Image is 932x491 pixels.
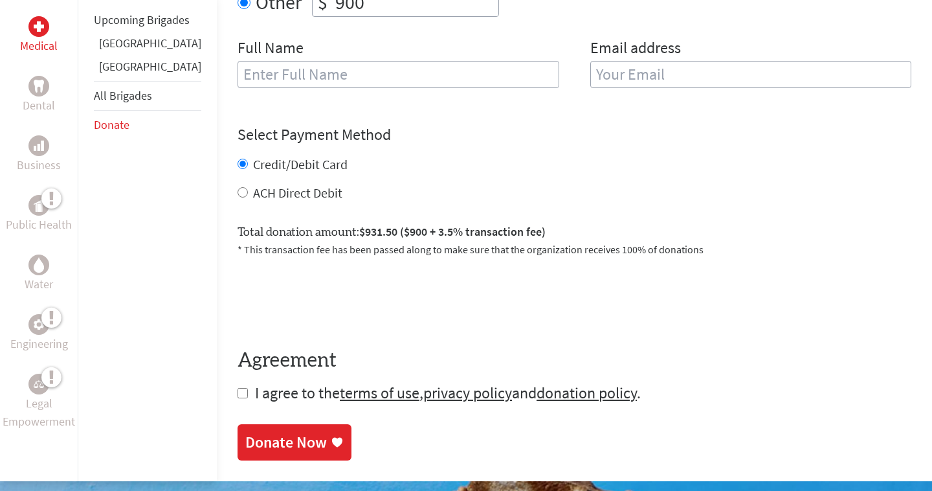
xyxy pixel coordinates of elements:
[28,255,49,275] div: Water
[238,273,434,323] iframe: reCAPTCHA
[23,97,55,115] p: Dental
[590,38,681,61] label: Email address
[238,349,911,372] h4: Agreement
[25,255,53,293] a: WaterWater
[10,314,68,353] a: EngineeringEngineering
[34,199,44,212] img: Public Health
[28,135,49,156] div: Business
[238,124,911,145] h4: Select Payment Method
[359,224,546,239] span: $931.50 ($900 + 3.5% transaction fee)
[10,335,68,353] p: Engineering
[17,156,61,174] p: Business
[245,432,327,453] div: Donate Now
[590,61,912,88] input: Your Email
[94,81,201,111] li: All Brigades
[34,80,44,93] img: Dental
[99,59,201,74] a: [GEOGRAPHIC_DATA]
[6,216,72,234] p: Public Health
[423,383,512,403] a: privacy policy
[94,34,201,58] li: Ghana
[28,195,49,216] div: Public Health
[20,16,58,55] a: MedicalMedical
[238,61,559,88] input: Enter Full Name
[94,58,201,81] li: Guatemala
[34,21,44,32] img: Medical
[99,36,201,51] a: [GEOGRAPHIC_DATA]
[238,424,351,461] a: Donate Now
[28,314,49,335] div: Engineering
[28,76,49,97] div: Dental
[3,374,75,431] a: Legal EmpowermentLegal Empowerment
[17,135,61,174] a: BusinessBusiness
[253,185,342,201] label: ACH Direct Debit
[25,275,53,293] p: Water
[34,258,44,273] img: Water
[238,223,546,242] label: Total donation amount:
[6,195,72,234] a: Public HealthPublic Health
[3,394,75,431] p: Legal Empowerment
[94,12,190,27] a: Upcoming Brigades
[255,383,641,403] span: I agree to the , and .
[20,37,58,55] p: Medical
[94,88,152,103] a: All Brigades
[94,6,201,34] li: Upcoming Brigades
[238,38,304,61] label: Full Name
[34,141,44,151] img: Business
[94,117,129,132] a: Donate
[28,374,49,394] div: Legal Empowerment
[34,380,44,388] img: Legal Empowerment
[28,16,49,37] div: Medical
[537,383,637,403] a: donation policy
[34,319,44,330] img: Engineering
[253,156,348,172] label: Credit/Debit Card
[23,76,55,115] a: DentalDental
[94,111,201,139] li: Donate
[238,242,911,257] p: * This transaction fee has been passed along to make sure that the organization receives 100% of ...
[340,383,419,403] a: terms of use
